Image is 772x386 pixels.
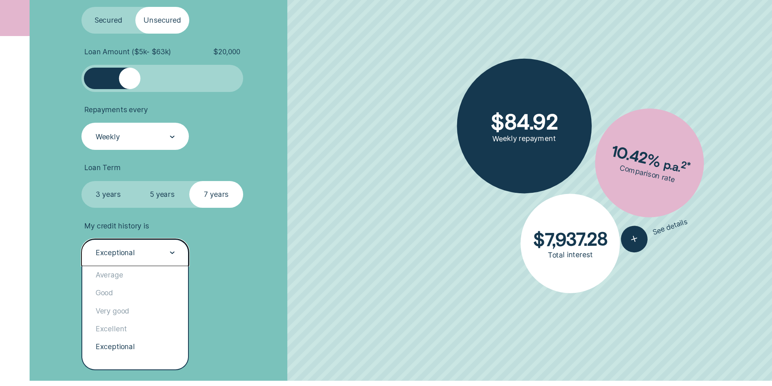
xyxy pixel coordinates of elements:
[82,284,188,302] div: Good
[82,266,188,284] div: Average
[96,248,135,257] div: Exceptional
[82,302,188,320] div: Very good
[84,47,171,56] span: Loan Amount ( $5k - $63k )
[213,47,240,56] span: $ 20,000
[82,338,188,356] div: Exceptional
[189,181,243,208] label: 7 years
[84,163,120,172] span: Loan Term
[82,320,188,338] div: Excellent
[135,181,189,208] label: 5 years
[135,7,189,34] label: Unsecured
[81,7,135,34] label: Secured
[96,132,120,141] div: Weekly
[652,217,689,237] span: See details
[81,181,135,208] label: 3 years
[617,209,691,256] button: See details
[84,105,148,114] span: Repayments every
[84,222,149,230] span: My credit history is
